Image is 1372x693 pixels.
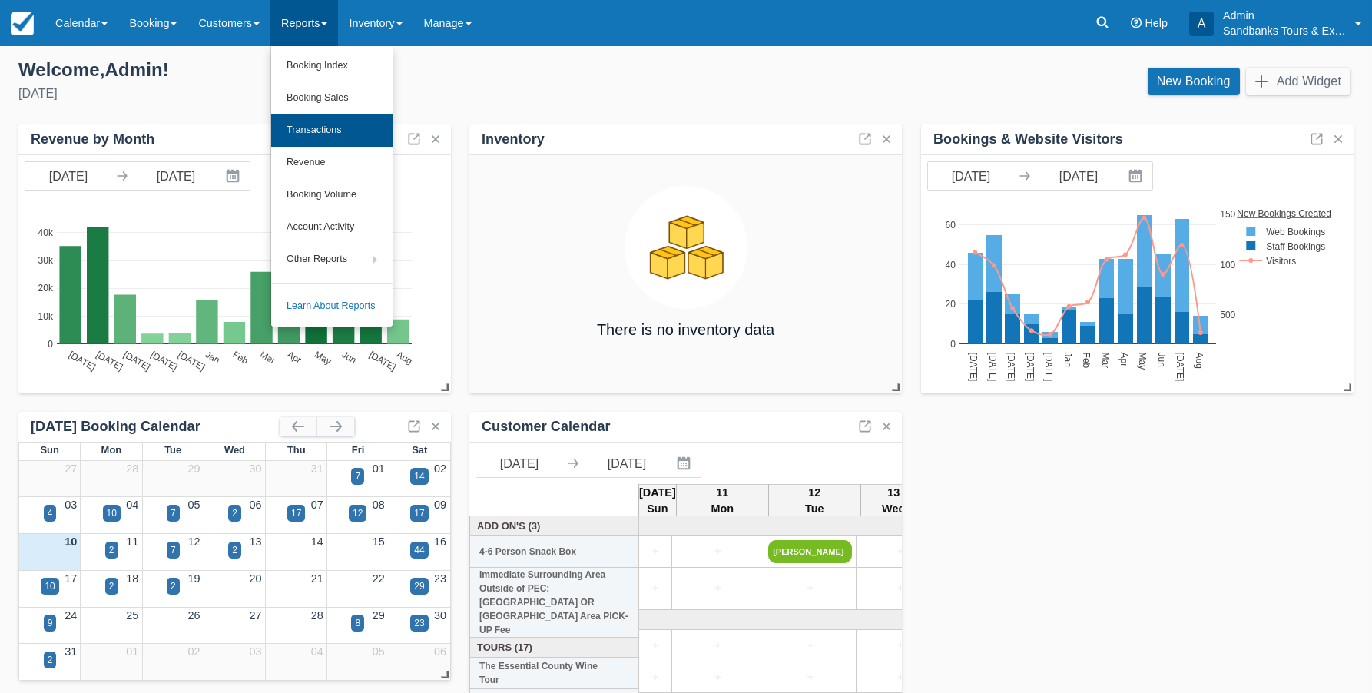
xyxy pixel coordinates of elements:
[109,579,114,593] div: 2
[187,535,200,548] a: 12
[271,50,393,82] a: Booking Index
[187,572,200,585] a: 19
[768,669,852,686] a: +
[271,114,393,147] a: Transactions
[171,543,176,557] div: 7
[126,572,138,585] a: 18
[1238,207,1332,218] text: New Bookings Created
[643,669,668,686] a: +
[482,131,545,148] div: Inventory
[271,290,393,323] a: Learn About Reports
[474,640,635,655] a: Tours (17)
[65,463,77,475] a: 27
[25,162,111,190] input: Start Date
[126,535,138,548] a: 11
[1246,68,1350,95] button: Add Widget
[860,580,940,597] a: +
[48,506,53,520] div: 4
[311,572,323,585] a: 21
[311,645,323,658] a: 04
[126,499,138,511] a: 04
[434,609,446,622] a: 30
[271,147,393,179] a: Revenue
[232,543,237,557] div: 2
[412,444,427,456] span: Sat
[434,463,446,475] a: 02
[768,484,860,518] th: 12 Tue
[232,506,237,520] div: 2
[860,484,926,518] th: 13 Wed
[643,543,668,560] a: +
[1131,18,1142,28] i: Help
[31,131,154,148] div: Revenue by Month
[1223,23,1346,38] p: Sandbanks Tours & Experiences
[860,543,940,560] a: +
[928,162,1014,190] input: Start Date
[271,179,393,211] a: Booking Volume
[470,568,639,638] th: Immediate Surrounding Area Outside of PEC: [GEOGRAPHIC_DATA] OR [GEOGRAPHIC_DATA] Area PICK-UP Fee
[676,638,760,655] a: +
[65,572,77,585] a: 17
[414,506,424,520] div: 17
[219,162,250,190] button: Interact with the calendar and add the check-in date for your trip.
[126,463,138,475] a: 28
[373,499,385,511] a: 08
[18,85,674,103] div: [DATE]
[311,463,323,475] a: 31
[101,444,122,456] span: Mon
[470,658,639,689] th: The Essential County Wine Tour
[373,535,385,548] a: 15
[65,645,77,658] a: 31
[164,444,181,456] span: Tue
[1148,68,1240,95] a: New Booking
[171,579,176,593] div: 2
[48,616,53,630] div: 9
[434,645,446,658] a: 06
[171,506,176,520] div: 7
[250,609,262,622] a: 27
[1122,162,1152,190] button: Interact with the calendar and add the check-in date for your trip.
[107,506,117,520] div: 10
[31,418,280,436] div: [DATE] Booking Calendar
[434,499,446,511] a: 09
[643,638,668,655] a: +
[270,46,393,327] ul: Reports
[250,463,262,475] a: 30
[1145,17,1168,29] span: Help
[311,609,323,622] a: 28
[65,535,77,548] a: 10
[860,638,940,655] a: +
[476,449,562,477] input: Start Date
[355,616,360,630] div: 8
[470,536,639,568] th: 4-6 Person Snack Box
[11,12,34,35] img: checkfront-main-nav-mini-logo.png
[643,580,668,597] a: +
[250,499,262,511] a: 06
[187,609,200,622] a: 26
[482,418,611,436] div: Customer Calendar
[65,609,77,622] a: 24
[187,463,200,475] a: 29
[18,58,674,81] div: Welcome , Admin !
[250,645,262,658] a: 03
[224,444,245,456] span: Wed
[48,653,53,667] div: 2
[373,572,385,585] a: 22
[271,211,393,244] a: Account Activity
[768,540,852,563] a: [PERSON_NAME]
[1189,12,1214,36] div: A
[676,484,768,518] th: 11 Mon
[625,186,747,309] img: inventory.png
[1223,8,1346,23] p: Admin
[474,519,635,533] a: Add On's (3)
[584,449,670,477] input: End Date
[291,506,301,520] div: 17
[187,499,200,511] a: 05
[311,499,323,511] a: 07
[1036,162,1122,190] input: End Date
[250,572,262,585] a: 20
[40,444,58,456] span: Sun
[352,444,365,456] span: Fri
[250,535,262,548] a: 13
[373,463,385,475] a: 01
